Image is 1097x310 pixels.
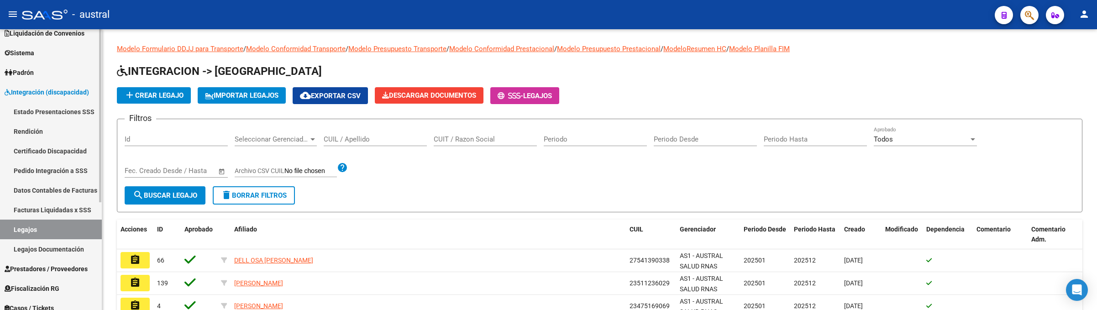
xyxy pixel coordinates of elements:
[1079,9,1090,20] mat-icon: person
[234,302,283,310] span: [PERSON_NAME]
[130,254,141,265] mat-icon: assignment
[234,226,257,233] span: Afiliado
[840,220,882,250] datatable-header-cell: Creado
[153,220,181,250] datatable-header-cell: ID
[794,226,835,233] span: Periodo Hasta
[663,45,726,53] a: ModeloResumen HC
[5,68,34,78] span: Padrón
[844,279,863,287] span: [DATE]
[630,302,670,310] span: 23475169069
[117,45,243,53] a: Modelo Formulario DDJJ para Transporte
[117,87,191,104] button: Crear Legajo
[234,257,313,264] span: DELL OSA [PERSON_NAME]
[293,87,368,104] button: Exportar CSV
[184,226,213,233] span: Aprobado
[794,302,816,310] span: 202512
[498,92,523,100] span: -
[157,257,164,264] span: 66
[744,302,766,310] span: 202501
[157,226,163,233] span: ID
[557,45,661,53] a: Modelo Presupuesto Prestacional
[882,220,923,250] datatable-header-cell: Modificado
[221,189,232,200] mat-icon: delete
[235,167,284,174] span: Archivo CSV CUIL
[217,166,227,177] button: Open calendar
[5,264,88,274] span: Prestadores / Proveedores
[885,226,918,233] span: Modificado
[790,220,840,250] datatable-header-cell: Periodo Hasta
[794,257,816,264] span: 202512
[923,220,973,250] datatable-header-cell: Dependencia
[121,226,147,233] span: Acciones
[844,226,865,233] span: Creado
[157,279,168,287] span: 139
[680,252,723,270] span: AS1 - AUSTRAL SALUD RNAS
[181,220,217,250] datatable-header-cell: Aprobado
[630,279,670,287] span: 23511236029
[300,90,311,101] mat-icon: cloud_download
[300,92,361,100] span: Exportar CSV
[246,45,346,53] a: Modelo Conformidad Transporte
[375,87,483,104] button: Descargar Documentos
[844,302,863,310] span: [DATE]
[680,226,716,233] span: Gerenciador
[5,28,84,38] span: Liquidación de Convenios
[157,302,161,310] span: 4
[744,257,766,264] span: 202501
[124,89,135,100] mat-icon: add
[198,87,286,104] button: IMPORTAR LEGAJOS
[163,167,207,175] input: End date
[117,65,322,78] span: INTEGRACION -> [GEOGRAPHIC_DATA]
[130,277,141,288] mat-icon: assignment
[794,279,816,287] span: 202512
[382,91,476,100] span: Descargar Documentos
[1028,220,1082,250] datatable-header-cell: Comentario Adm.
[221,191,287,200] span: Borrar Filtros
[676,220,740,250] datatable-header-cell: Gerenciador
[5,87,89,97] span: Integración (discapacidad)
[740,220,790,250] datatable-header-cell: Periodo Desde
[5,48,34,58] span: Sistema
[133,191,197,200] span: Buscar Legajo
[125,186,205,205] button: Buscar Legajo
[874,135,893,143] span: Todos
[729,45,790,53] a: Modelo Planilla FIM
[5,284,59,294] span: Fiscalización RG
[348,45,446,53] a: Modelo Presupuesto Transporte
[133,189,144,200] mat-icon: search
[125,112,156,125] h3: Filtros
[744,226,786,233] span: Periodo Desde
[205,91,278,100] span: IMPORTAR LEGAJOS
[337,162,348,173] mat-icon: help
[117,220,153,250] datatable-header-cell: Acciones
[1066,279,1088,301] div: Open Intercom Messenger
[744,279,766,287] span: 202501
[523,92,552,100] span: Legajos
[926,226,965,233] span: Dependencia
[235,135,309,143] span: Seleccionar Gerenciador
[976,226,1011,233] span: Comentario
[844,257,863,264] span: [DATE]
[449,45,554,53] a: Modelo Conformidad Prestacional
[284,167,337,175] input: Archivo CSV CUIL
[234,279,283,287] span: [PERSON_NAME]
[231,220,626,250] datatable-header-cell: Afiliado
[680,275,723,293] span: AS1 - AUSTRAL SALUD RNAS
[7,9,18,20] mat-icon: menu
[124,91,184,100] span: Crear Legajo
[630,226,643,233] span: CUIL
[72,5,110,25] span: - austral
[973,220,1028,250] datatable-header-cell: Comentario
[125,167,154,175] input: Start date
[213,186,295,205] button: Borrar Filtros
[626,220,676,250] datatable-header-cell: CUIL
[630,257,670,264] span: 27541390338
[490,87,559,104] button: -Legajos
[1031,226,1066,243] span: Comentario Adm.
